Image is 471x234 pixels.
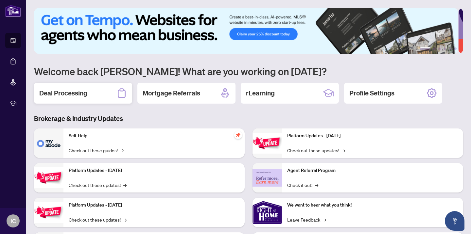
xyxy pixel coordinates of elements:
span: → [123,216,127,223]
a: Check out these updates!→ [69,181,127,189]
h3: Brokerage & Industry Updates [34,114,463,123]
img: logo [5,5,21,17]
p: Self-Help [69,132,239,140]
h1: Welcome back [PERSON_NAME]! What are you working on [DATE]? [34,65,463,77]
a: Check it out!→ [287,181,318,189]
button: 1 [420,47,430,50]
p: Platform Updates - [DATE] [69,167,239,174]
button: 4 [444,47,446,50]
p: Platform Updates - [DATE] [287,132,458,140]
h2: rLearning [246,89,275,98]
span: pushpin [234,131,242,139]
a: Check out these updates!→ [287,147,345,154]
img: Agent Referral Program [253,169,282,187]
span: → [120,147,124,154]
img: Platform Updates - July 21, 2025 [34,202,63,223]
h2: Mortgage Referrals [143,89,200,98]
button: 6 [454,47,457,50]
span: → [123,181,127,189]
button: 5 [449,47,451,50]
img: Slide 0 [34,8,458,54]
h2: Deal Processing [39,89,87,98]
a: Leave Feedback→ [287,216,326,223]
button: 2 [433,47,436,50]
button: Open asap [445,211,464,231]
span: IC [10,216,16,226]
img: Platform Updates - September 16, 2025 [34,167,63,188]
img: We want to hear what you think! [253,198,282,227]
span: → [315,181,318,189]
h2: Profile Settings [349,89,394,98]
img: Platform Updates - June 23, 2025 [253,133,282,153]
p: Agent Referral Program [287,167,458,174]
p: Platform Updates - [DATE] [69,202,239,209]
img: Self-Help [34,128,63,158]
p: We want to hear what you think! [287,202,458,209]
a: Check out these updates!→ [69,216,127,223]
span: → [342,147,345,154]
button: 3 [438,47,441,50]
a: Check out these guides!→ [69,147,124,154]
span: → [323,216,326,223]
